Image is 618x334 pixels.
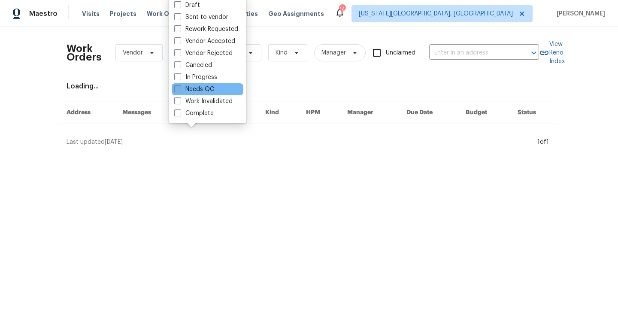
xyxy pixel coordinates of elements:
[174,97,233,106] label: Work Invalidated
[528,47,540,59] button: Open
[539,40,565,66] a: View Reno Index
[67,138,535,146] div: Last updated
[429,46,515,60] input: Enter in an address
[400,101,459,124] th: Due Date
[82,9,100,18] span: Visits
[268,9,324,18] span: Geo Assignments
[174,109,214,118] label: Complete
[110,9,136,18] span: Projects
[340,101,400,124] th: Manager
[459,101,511,124] th: Budget
[67,82,551,91] div: Loading...
[29,9,58,18] span: Maestro
[67,44,102,61] h2: Work Orders
[258,101,299,124] th: Kind
[276,49,288,57] span: Kind
[321,49,346,57] span: Manager
[174,37,235,46] label: Vendor Accepted
[174,25,238,33] label: Rework Requested
[511,101,558,124] th: Status
[386,49,415,58] span: Unclaimed
[60,101,115,124] th: Address
[299,101,340,124] th: HPM
[174,49,233,58] label: Vendor Rejected
[537,138,549,146] div: 1 of 1
[105,139,123,145] span: [DATE]
[147,9,186,18] span: Work Orders
[174,1,200,9] label: Draft
[174,85,214,94] label: Needs QC
[359,9,513,18] span: [US_STATE][GEOGRAPHIC_DATA], [GEOGRAPHIC_DATA]
[115,101,179,124] th: Messages
[553,9,605,18] span: [PERSON_NAME]
[339,5,345,14] div: 14
[123,49,143,57] span: Vendor
[174,61,212,70] label: Canceled
[174,73,217,82] label: In Progress
[174,13,228,21] label: Sent to vendor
